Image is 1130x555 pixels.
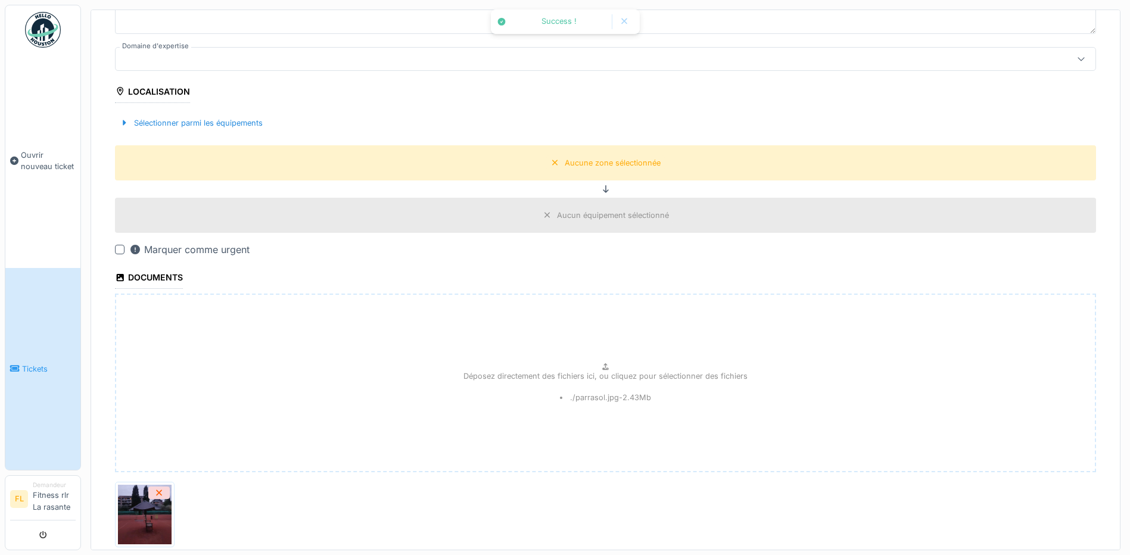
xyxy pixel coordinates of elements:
[115,269,183,289] div: Documents
[5,54,80,268] a: Ouvrir nouveau ticket
[25,12,61,48] img: Badge_color-CXgf-gQk.svg
[33,481,76,517] li: Fitness rlr La rasante
[33,481,76,489] div: Demandeur
[120,41,191,51] label: Domaine d'expertise
[5,268,80,470] a: Tickets
[129,242,250,257] div: Marquer comme urgent
[118,485,172,544] img: fn91iu3uapfu5ioz7lwxvfse56dn
[10,481,76,520] a: FL DemandeurFitness rlr La rasante
[557,210,669,221] div: Aucun équipement sélectionné
[21,149,76,172] span: Ouvrir nouveau ticket
[565,157,661,169] div: Aucune zone sélectionnée
[10,490,28,508] li: FL
[115,115,267,131] div: Sélectionner parmi les équipements
[512,17,606,27] div: Success !
[115,83,190,103] div: Localisation
[22,363,76,375] span: Tickets
[560,392,652,403] li: ./parrasol.jpg - 2.43 Mb
[463,370,748,382] p: Déposez directement des fichiers ici, ou cliquez pour sélectionner des fichiers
